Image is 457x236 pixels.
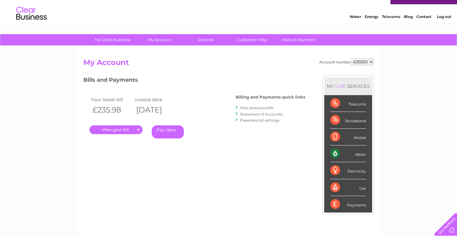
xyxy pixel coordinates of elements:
a: My Clear Business [88,34,138,45]
a: Paperless bill settings [240,118,279,123]
a: Services [180,34,231,45]
div: Gas [330,179,366,196]
a: Customer Help [227,34,277,45]
a: My Account [134,34,184,45]
td: Your latest bill [89,95,133,104]
div: LIVE [334,83,347,89]
a: Log out [437,26,451,30]
div: Water [330,145,366,162]
div: Electricity [330,162,366,179]
th: [DATE] [133,104,177,116]
div: Payments [330,196,366,213]
img: logo.png [16,16,47,34]
a: Telecoms [382,26,400,30]
td: Invoice date [133,95,177,104]
a: Pay Here [152,125,184,138]
h4: Billing and Payments quick links [236,95,305,99]
a: View previous bills [240,105,274,110]
div: Account number [319,58,374,66]
a: 0333 014 3131 [342,3,384,11]
a: Statement of Accounts [240,112,283,116]
div: MY SERVICES [324,77,372,95]
a: Energy [365,26,378,30]
h2: My Account [83,58,374,70]
div: Clear Business is a trading name of Verastar Limited (registered in [GEOGRAPHIC_DATA] No. 3667643... [85,3,373,30]
a: Blog [404,26,413,30]
a: . [89,125,143,134]
a: Water [350,26,361,30]
h3: Bills and Payments [83,76,305,86]
div: Mobile [330,129,366,145]
div: Telecoms [330,95,366,112]
th: £235.98 [89,104,133,116]
a: Contact [416,26,431,30]
a: Make A Payment [273,34,324,45]
div: Broadband [330,112,366,129]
